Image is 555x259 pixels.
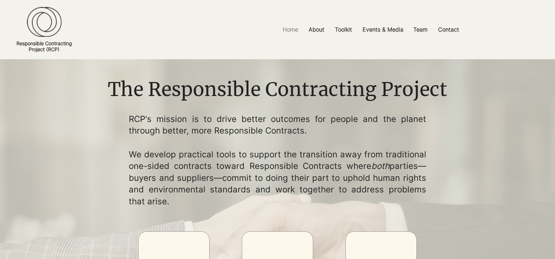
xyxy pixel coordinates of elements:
a: About [303,22,330,38]
h1: The Responsible Contracting Project [103,76,452,103]
p: Contact [435,22,463,38]
p: We develop practical tools to support the transition away from traditional one-sided contracts to... [129,149,426,207]
p: About [305,22,328,38]
p: Events & Media [359,22,407,38]
a: Toolkit [330,22,357,38]
a: Responsible ContractingProject (RCP) [16,40,72,52]
p: Team [410,22,431,38]
p: Home [279,22,302,38]
p: RCP's mission is to drive better outcomes for people and the planet through better, more Responsi... [129,113,426,137]
span: both [371,161,389,171]
a: Home [277,22,303,38]
p: Toolkit [331,22,356,38]
a: Events & Media [357,22,408,38]
a: Team [408,22,433,38]
nav: Site [194,22,549,38]
a: Contact [433,22,464,38]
